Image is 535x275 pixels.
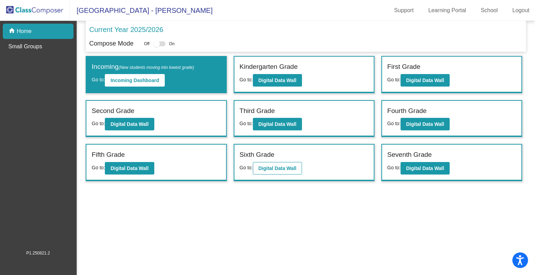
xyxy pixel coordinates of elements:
[387,77,401,82] span: Go to:
[401,74,450,87] button: Digital Data Wall
[92,62,194,72] label: Incoming
[406,165,444,171] b: Digital Data Wall
[258,78,296,83] b: Digital Data Wall
[105,74,164,87] button: Incoming Dashboard
[387,165,401,170] span: Go to:
[389,5,419,16] a: Support
[8,27,17,35] mat-icon: home
[240,150,274,160] label: Sixth Grade
[240,121,253,126] span: Go to:
[253,118,302,130] button: Digital Data Wall
[387,150,432,160] label: Seventh Grade
[401,118,450,130] button: Digital Data Wall
[105,118,154,130] button: Digital Data Wall
[253,162,302,175] button: Digital Data Wall
[89,39,133,48] p: Compose Mode
[92,77,105,82] span: Go to:
[507,5,535,16] a: Logout
[92,106,134,116] label: Second Grade
[387,121,401,126] span: Go to:
[401,162,450,175] button: Digital Data Wall
[240,77,253,82] span: Go to:
[110,121,148,127] b: Digital Data Wall
[258,165,296,171] b: Digital Data Wall
[92,121,105,126] span: Go to:
[105,162,154,175] button: Digital Data Wall
[387,106,427,116] label: Fourth Grade
[144,41,149,47] span: Off
[17,27,32,35] p: Home
[475,5,503,16] a: School
[110,165,148,171] b: Digital Data Wall
[92,165,105,170] span: Go to:
[70,5,212,16] span: [GEOGRAPHIC_DATA] - [PERSON_NAME]
[423,5,472,16] a: Learning Portal
[258,121,296,127] b: Digital Data Wall
[406,78,444,83] b: Digital Data Wall
[110,78,159,83] b: Incoming Dashboard
[92,150,125,160] label: Fifth Grade
[387,62,420,72] label: First Grade
[240,165,253,170] span: Go to:
[118,65,194,70] span: (New students moving into lowest grade)
[406,121,444,127] b: Digital Data Wall
[169,41,175,47] span: On
[8,42,42,51] p: Small Groups
[253,74,302,87] button: Digital Data Wall
[240,62,298,72] label: Kindergarten Grade
[240,106,275,116] label: Third Grade
[89,24,163,35] p: Current Year 2025/2026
